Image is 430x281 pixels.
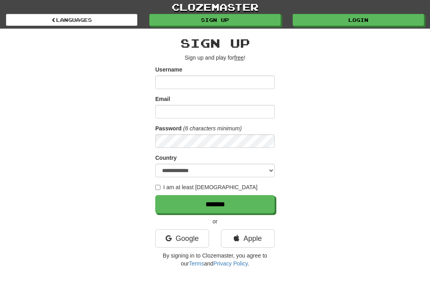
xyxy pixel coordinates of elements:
input: I am at least [DEMOGRAPHIC_DATA] [155,185,160,190]
p: By signing in to Clozemaster, you agree to our and . [155,252,275,267]
u: free [234,54,244,61]
a: Login [293,14,424,26]
a: Google [155,229,209,248]
label: Country [155,154,177,162]
p: Sign up and play for ! [155,54,275,62]
a: Terms [189,260,204,267]
label: Email [155,95,170,103]
h2: Sign up [155,37,275,50]
em: (6 characters minimum) [183,125,242,132]
label: Password [155,124,182,132]
label: I am at least [DEMOGRAPHIC_DATA] [155,183,258,191]
a: Privacy Policy [213,260,248,267]
a: Sign up [149,14,281,26]
p: or [155,217,275,225]
a: Apple [221,229,275,248]
label: Username [155,66,182,74]
a: Languages [6,14,137,26]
